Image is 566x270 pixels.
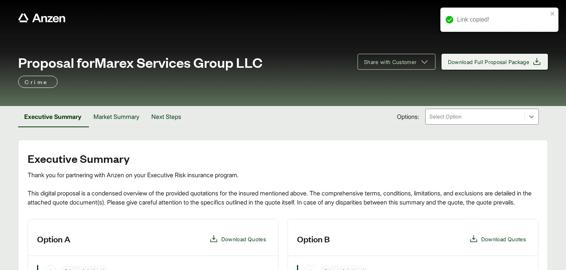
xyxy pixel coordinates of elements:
button: Download Full Proposal Package [442,54,548,70]
span: Share with Customer [364,58,417,66]
div: Link copied! [457,15,548,24]
button: Download Quotes [466,231,529,247]
span: Download Full Proposal Package [448,58,530,66]
span: Options: [397,112,419,121]
span: Download Quotes [221,235,266,243]
span: Proposal for Marex Services Group LLC [18,55,263,70]
h3: Option B [297,233,330,245]
a: Anzen website [18,13,65,22]
div: Thank you for partnering with Anzen on your Executive Risk insurance program. This digital propos... [28,170,538,207]
button: Download Quotes [206,231,269,247]
p: Crime [25,77,51,86]
button: Share with Customer [358,54,435,70]
span: Download Quotes [481,235,526,243]
button: Next Steps [145,106,187,127]
button: Executive Summary [18,106,87,127]
button: close [550,11,555,17]
button: Market Summary [87,106,145,127]
h2: Executive Summary [28,152,538,164]
h3: Option A [37,233,70,245]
